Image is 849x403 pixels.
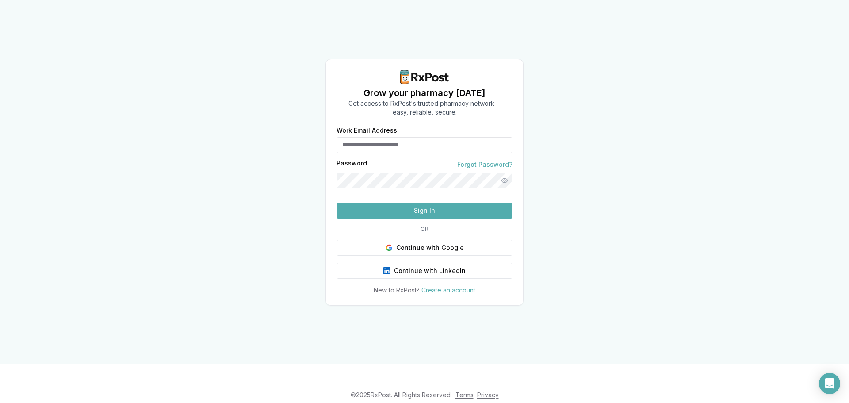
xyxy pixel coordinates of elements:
img: Google [386,244,393,251]
button: Sign In [337,203,512,219]
img: LinkedIn [383,267,390,274]
span: OR [417,226,432,233]
button: Continue with Google [337,240,512,256]
a: Forgot Password? [457,160,512,169]
p: Get access to RxPost's trusted pharmacy network— easy, reliable, secure. [348,99,501,117]
h1: Grow your pharmacy [DATE] [348,87,501,99]
a: Create an account [421,286,475,294]
button: Show password [497,173,512,188]
a: Terms [455,391,474,399]
label: Password [337,160,367,169]
span: New to RxPost? [374,286,420,294]
div: Open Intercom Messenger [819,373,840,394]
a: Privacy [477,391,499,399]
button: Continue with LinkedIn [337,263,512,279]
img: RxPost Logo [396,70,453,84]
label: Work Email Address [337,127,512,134]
